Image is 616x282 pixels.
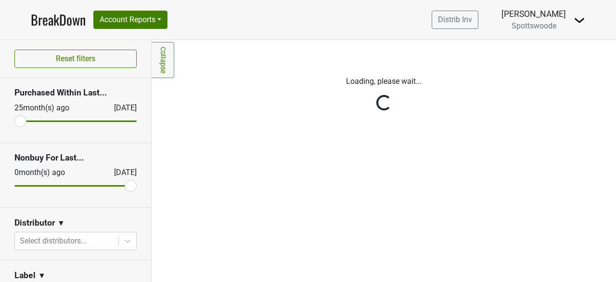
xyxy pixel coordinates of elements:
[432,11,478,29] a: Distrib Inv
[152,42,174,78] a: Collapse
[574,14,585,26] img: Dropdown Menu
[159,76,609,87] p: Loading, please wait...
[93,11,167,29] button: Account Reports
[31,10,86,30] a: BreakDown
[501,8,566,20] div: [PERSON_NAME]
[512,21,556,30] span: Spottswoode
